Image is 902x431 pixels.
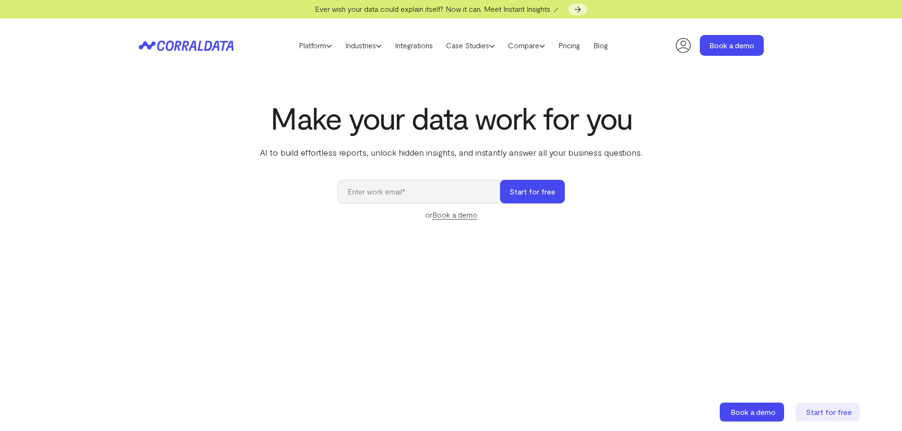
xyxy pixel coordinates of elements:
[432,210,477,220] a: Book a demo
[501,38,552,53] a: Compare
[258,101,644,135] h1: Make your data work for you
[439,38,501,53] a: Case Studies
[338,209,565,220] div: or
[806,407,852,416] span: Start for free
[795,403,862,422] a: Start for free
[720,403,786,422] a: Book a demo
[587,38,615,53] a: Blog
[552,38,587,53] a: Pricing
[388,38,439,53] a: Integrations
[315,4,562,13] span: Ever wish your data could explain itself? Now it can. Meet Instant Insights 🪄
[500,180,565,203] button: Start for free
[292,38,339,53] a: Platform
[258,146,644,158] p: AI to build effortless reports, unlock hidden insights, and instantly answer all your business qu...
[700,35,764,56] a: Book a demo
[338,180,509,203] input: Enter work email*
[731,407,776,416] span: Book a demo
[339,38,388,53] a: Industries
